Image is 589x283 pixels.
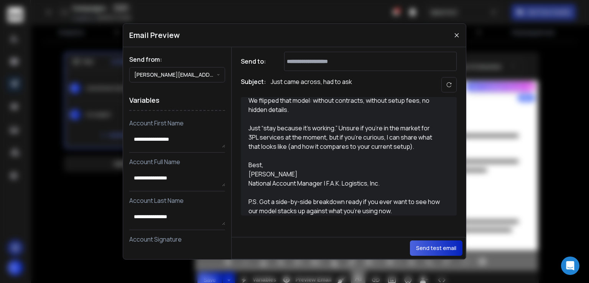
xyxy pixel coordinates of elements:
h1: Email Preview [129,30,180,41]
p: [PERSON_NAME][EMAIL_ADDRESS][PERSON_NAME][DOMAIN_NAME] [134,71,217,79]
p: Account Full Name [129,157,225,166]
p: Account Signature [129,235,225,244]
div: We flipped that model: without contracts, without setup fees, no hidden details. [248,96,440,114]
button: Send test email [410,240,462,256]
h1: Send from: [129,55,225,64]
div: Just “stay because it’s working.” Unsure if you're in the market for 3PL services at the moment, ... [248,123,440,151]
h1: Send to: [241,57,271,66]
div: Open Intercom Messenger [561,257,579,275]
p: Account Last Name [129,196,225,205]
div: P.S. Got a side-by-side breakdown ready if you ever want to see how our model stacks up against w... [248,197,440,216]
h1: Variables [129,90,225,111]
h1: Subject: [241,77,266,92]
p: Just came across, had to ask [271,77,352,92]
div: [PERSON_NAME] National Account Manager | F.A.K. Logistics, Inc. [248,169,440,188]
div: Best, [248,160,440,169]
p: Account First Name [129,118,225,128]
